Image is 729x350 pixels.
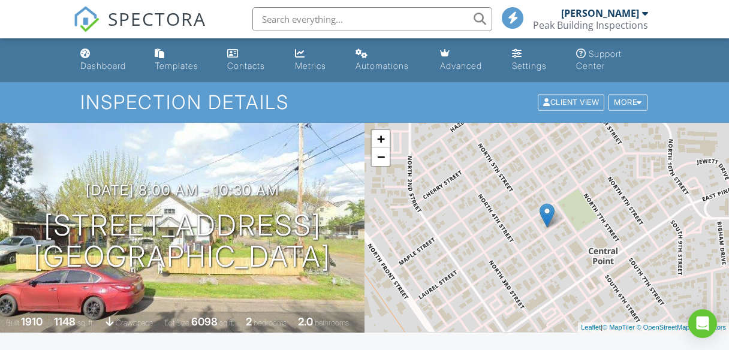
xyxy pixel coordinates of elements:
[537,97,607,106] a: Client View
[298,315,313,328] div: 2.0
[561,7,639,19] div: [PERSON_NAME]
[155,61,198,71] div: Templates
[351,43,425,77] a: Automations (Basic)
[533,19,648,31] div: Peak Building Inspections
[356,61,409,71] div: Automations
[538,95,604,111] div: Client View
[254,318,287,327] span: bedrooms
[34,210,331,273] h1: [STREET_ADDRESS] [GEOGRAPHIC_DATA]
[581,324,601,331] a: Leaflet
[688,309,717,338] div: Open Intercom Messenger
[86,182,279,198] h3: [DATE] 8:00 am - 10:30 am
[54,315,76,328] div: 1148
[512,61,547,71] div: Settings
[290,43,341,77] a: Metrics
[116,318,153,327] span: crawlspace
[507,43,562,77] a: Settings
[21,315,43,328] div: 1910
[191,315,218,328] div: 6098
[603,324,635,331] a: © MapTiler
[637,324,726,331] a: © OpenStreetMap contributors
[608,95,647,111] div: More
[164,318,189,327] span: Lot Size
[6,318,19,327] span: Built
[80,92,648,113] h1: Inspection Details
[150,43,213,77] a: Templates
[440,61,482,71] div: Advanced
[576,49,622,71] div: Support Center
[108,6,206,31] span: SPECTORA
[246,315,252,328] div: 2
[578,322,729,333] div: |
[219,318,234,327] span: sq.ft.
[73,6,100,32] img: The Best Home Inspection Software - Spectora
[222,43,281,77] a: Contacts
[73,16,206,41] a: SPECTORA
[77,318,94,327] span: sq. ft.
[315,318,349,327] span: bathrooms
[435,43,498,77] a: Advanced
[571,43,654,77] a: Support Center
[76,43,140,77] a: Dashboard
[252,7,492,31] input: Search everything...
[372,130,390,148] a: Zoom in
[372,148,390,166] a: Zoom out
[80,61,126,71] div: Dashboard
[295,61,326,71] div: Metrics
[227,61,265,71] div: Contacts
